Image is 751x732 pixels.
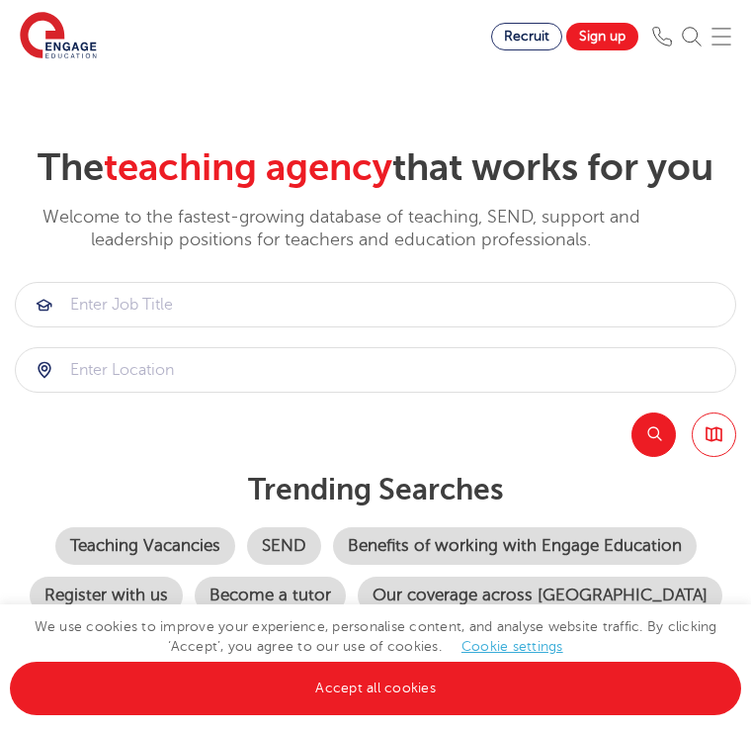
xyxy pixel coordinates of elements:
[20,12,97,61] img: Engage Education
[491,23,562,50] a: Recruit
[631,412,676,457] button: Search
[333,527,697,565] a: Benefits of working with Engage Education
[15,145,736,191] h2: The that works for you
[682,27,702,46] img: Search
[566,23,638,50] a: Sign up
[504,29,549,44] span: Recruit
[15,472,736,507] p: Trending searches
[55,527,235,565] a: Teaching Vacancies
[30,577,183,614] a: Register with us
[711,27,731,46] img: Mobile Menu
[10,619,741,695] span: We use cookies to improve your experience, personalise content, and analyse website traffic. By c...
[195,577,346,614] a: Become a tutor
[16,348,735,392] input: Submit
[10,662,741,715] a: Accept all cookies
[16,283,735,326] input: Submit
[15,206,667,252] p: Welcome to the fastest-growing database of teaching, SEND, support and leadership positions for t...
[358,577,722,614] a: Our coverage across [GEOGRAPHIC_DATA]
[15,347,736,393] div: Submit
[652,27,672,46] img: Phone
[15,282,736,327] div: Submit
[104,146,392,189] span: teaching agency
[461,639,563,654] a: Cookie settings
[247,527,321,565] a: SEND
